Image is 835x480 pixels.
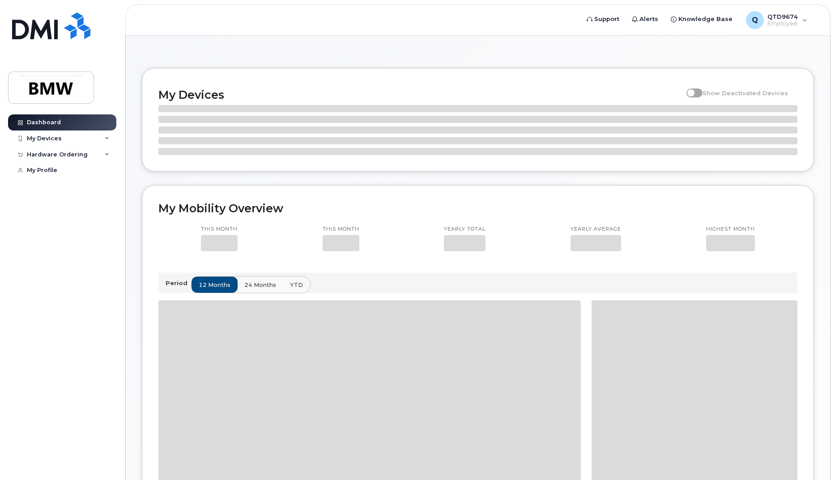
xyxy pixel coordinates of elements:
[244,281,276,289] span: 24 months
[323,226,359,233] p: This month
[201,226,238,233] p: This month
[158,202,797,215] h2: My Mobility Overview
[158,88,682,101] h2: My Devices
[444,226,486,233] p: Yearly total
[703,89,788,97] span: Show Deactivated Devices
[571,226,621,233] p: Yearly average
[290,281,303,289] span: YTD
[166,279,191,287] p: Period
[706,226,755,233] p: Highest month
[686,84,694,92] input: Show Deactivated Devices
